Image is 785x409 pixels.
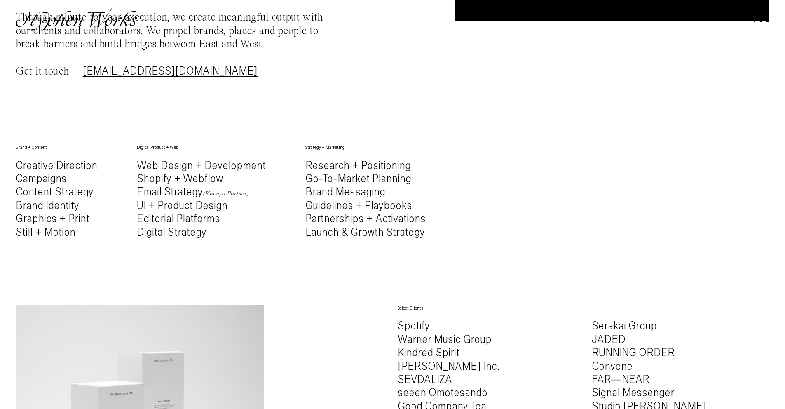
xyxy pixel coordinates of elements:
h6: Brand + Content [16,144,97,150]
a: 中文 [750,13,769,22]
a: About [708,14,736,23]
div: Select Works [634,12,695,24]
h4: Creative Direction Campaigns Content Strategy Brand Identity Graphics + Print Still + Motion [16,159,97,239]
h6: Digital Product + Web [137,144,266,150]
h6: Select Clients [398,305,575,311]
img: Hyphen Works [16,8,137,31]
div: About [708,12,736,24]
h4: Research + Positioning Go-To-Market Planning Brand Messaging Guidelines + Playbooks Partnerships ... [305,159,426,239]
a: [EMAIL_ADDRESS][DOMAIN_NAME] [83,66,258,77]
em: (Klaviyo Partner) [203,190,249,197]
h4: Web Design + Development Shopify + Webflow Email Strategy UI + Product Design Editorial Platforms... [137,159,266,239]
h6: Strategy + Marketing [305,144,426,150]
a: Select Works [634,14,695,23]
